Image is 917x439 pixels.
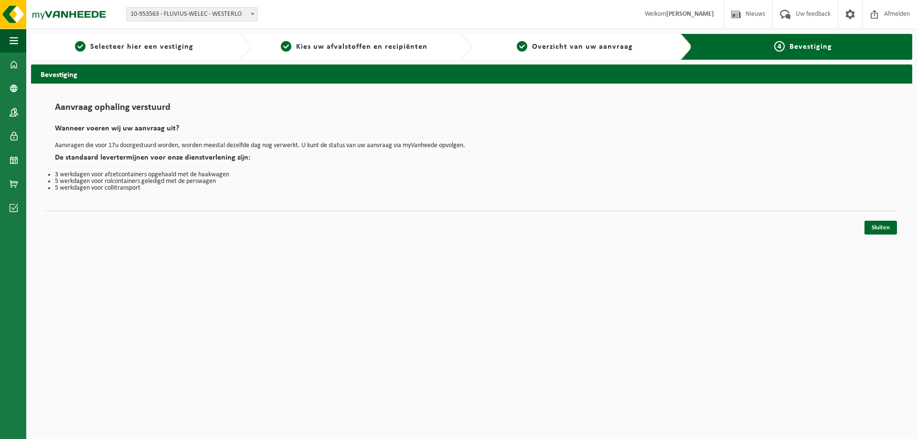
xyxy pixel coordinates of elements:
[90,43,193,51] span: Selecteer hier een vestiging
[55,154,888,167] h2: De standaard levertermijnen voor onze dienstverlening zijn:
[517,41,527,52] span: 3
[55,171,888,178] li: 3 werkdagen voor afzetcontainers opgehaald met de haakwagen
[296,43,427,51] span: Kies uw afvalstoffen en recipiënten
[75,41,85,52] span: 1
[55,142,888,149] p: Aanvragen die voor 17u doorgestuurd worden, worden meestal dezelfde dag nog verwerkt. U kunt de s...
[55,178,888,185] li: 5 werkdagen voor rolcontainers geledigd met de perswagen
[127,8,257,21] span: 10-953563 - FLUVIUS-WELEC - WESTERLO
[477,41,673,53] a: 3Overzicht van uw aanvraag
[666,11,714,18] strong: [PERSON_NAME]
[55,185,888,192] li: 5 werkdagen voor collitransport
[256,41,452,53] a: 2Kies uw afvalstoffen en recipiënten
[31,64,912,83] h2: Bevestiging
[532,43,633,51] span: Overzicht van uw aanvraag
[55,103,888,118] h1: Aanvraag ophaling verstuurd
[36,41,232,53] a: 1Selecteer hier een vestiging
[864,221,897,235] a: Sluiten
[126,7,258,21] span: 10-953563 - FLUVIUS-WELEC - WESTERLO
[281,41,291,52] span: 2
[789,43,832,51] span: Bevestiging
[55,125,888,138] h2: Wanneer voeren wij uw aanvraag uit?
[774,41,785,52] span: 4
